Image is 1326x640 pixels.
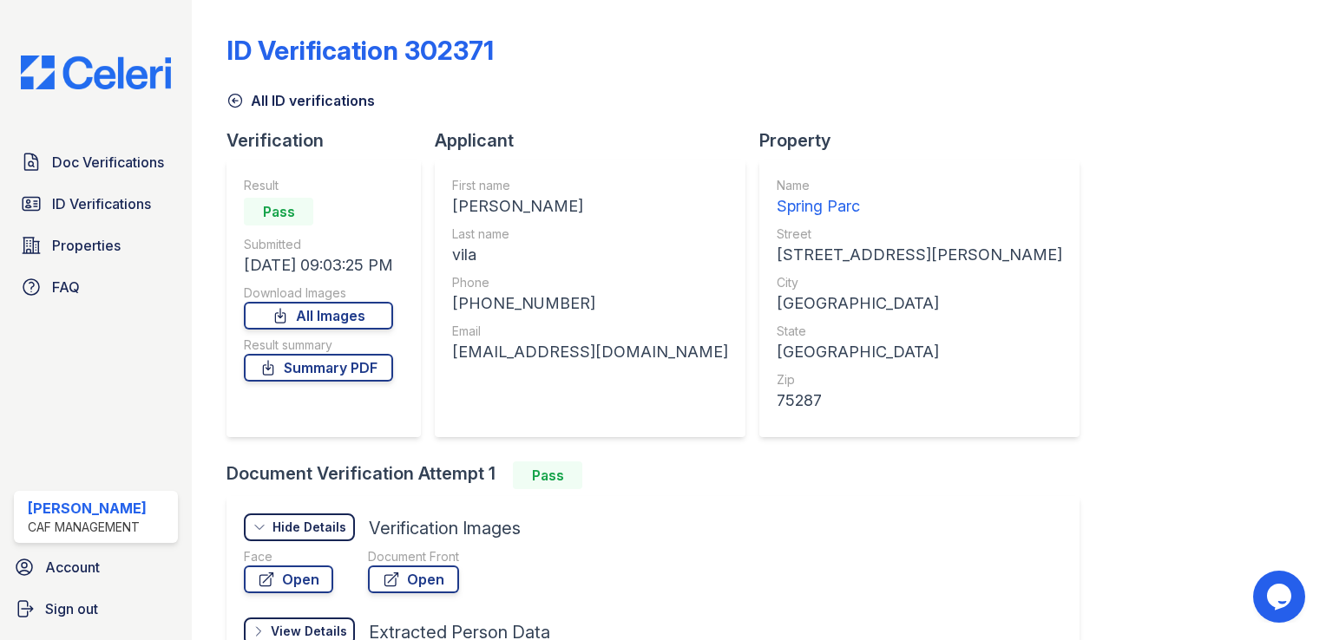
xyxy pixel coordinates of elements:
[452,323,728,340] div: Email
[14,186,178,221] a: ID Verifications
[435,128,759,153] div: Applicant
[52,277,80,297] span: FAQ
[244,198,313,225] div: Pass
[14,145,178,180] a: Doc Verifications
[271,623,347,640] div: View Details
[777,225,1062,243] div: Street
[7,591,185,626] a: Sign out
[452,194,728,219] div: [PERSON_NAME]
[452,177,728,194] div: First name
[226,90,375,111] a: All ID verifications
[513,461,582,489] div: Pass
[777,291,1062,316] div: [GEOGRAPHIC_DATA]
[244,354,393,382] a: Summary PDF
[777,389,1062,413] div: 75287
[369,516,521,540] div: Verification Images
[452,225,728,243] div: Last name
[777,194,1062,219] div: Spring Parc
[14,270,178,304] a: FAQ
[244,177,393,194] div: Result
[368,565,459,593] a: Open
[244,284,393,302] div: Download Images
[452,291,728,316] div: [PHONE_NUMBER]
[244,565,333,593] a: Open
[7,550,185,584] a: Account
[272,519,346,536] div: Hide Details
[14,228,178,263] a: Properties
[759,128,1093,153] div: Property
[777,243,1062,267] div: [STREET_ADDRESS][PERSON_NAME]
[52,235,121,256] span: Properties
[452,340,728,364] div: [EMAIL_ADDRESS][DOMAIN_NAME]
[777,274,1062,291] div: City
[7,56,185,89] img: CE_Logo_Blue-a8612792a0a2168367f1c8372b55b34899dd931a85d93a1a3d3e32e68fde9ad4.png
[244,548,333,565] div: Face
[244,253,393,278] div: [DATE] 09:03:25 PM
[226,35,494,66] div: ID Verification 302371
[452,243,728,267] div: vila
[452,274,728,291] div: Phone
[28,498,147,519] div: [PERSON_NAME]
[777,177,1062,219] a: Name Spring Parc
[777,340,1062,364] div: [GEOGRAPHIC_DATA]
[226,461,1093,489] div: Document Verification Attempt 1
[226,128,435,153] div: Verification
[368,548,459,565] div: Document Front
[52,152,164,173] span: Doc Verifications
[777,323,1062,340] div: State
[244,236,393,253] div: Submitted
[52,193,151,214] span: ID Verifications
[244,336,393,354] div: Result summary
[45,557,100,578] span: Account
[777,177,1062,194] div: Name
[45,598,98,619] span: Sign out
[1253,571,1309,623] iframe: chat widget
[244,302,393,330] a: All Images
[777,371,1062,389] div: Zip
[28,519,147,536] div: CAF Management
